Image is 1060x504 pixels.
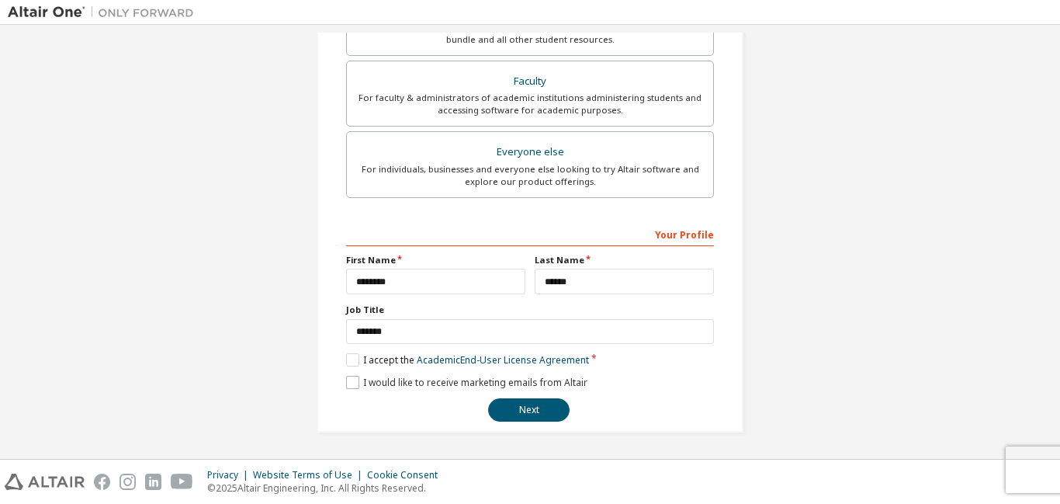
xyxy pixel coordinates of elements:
img: facebook.svg [94,474,110,490]
label: First Name [346,254,525,266]
div: Everyone else [356,141,704,163]
a: Academic End-User License Agreement [417,353,589,367]
div: Faculty [356,71,704,92]
div: For currently enrolled students looking to access the free Altair Student Edition bundle and all ... [356,21,704,46]
img: Altair One [8,5,202,20]
label: I accept the [346,353,589,367]
label: Last Name [535,254,714,266]
label: Job Title [346,304,714,316]
img: linkedin.svg [145,474,161,490]
button: Next [488,398,570,422]
label: I would like to receive marketing emails from Altair [346,376,587,389]
img: altair_logo.svg [5,474,85,490]
div: Your Profile [346,221,714,246]
div: Privacy [207,469,253,481]
div: For faculty & administrators of academic institutions administering students and accessing softwa... [356,92,704,116]
div: Cookie Consent [367,469,447,481]
img: youtube.svg [171,474,193,490]
div: For individuals, businesses and everyone else looking to try Altair software and explore our prod... [356,163,704,188]
img: instagram.svg [120,474,136,490]
p: © 2025 Altair Engineering, Inc. All Rights Reserved. [207,481,447,495]
div: Website Terms of Use [253,469,367,481]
